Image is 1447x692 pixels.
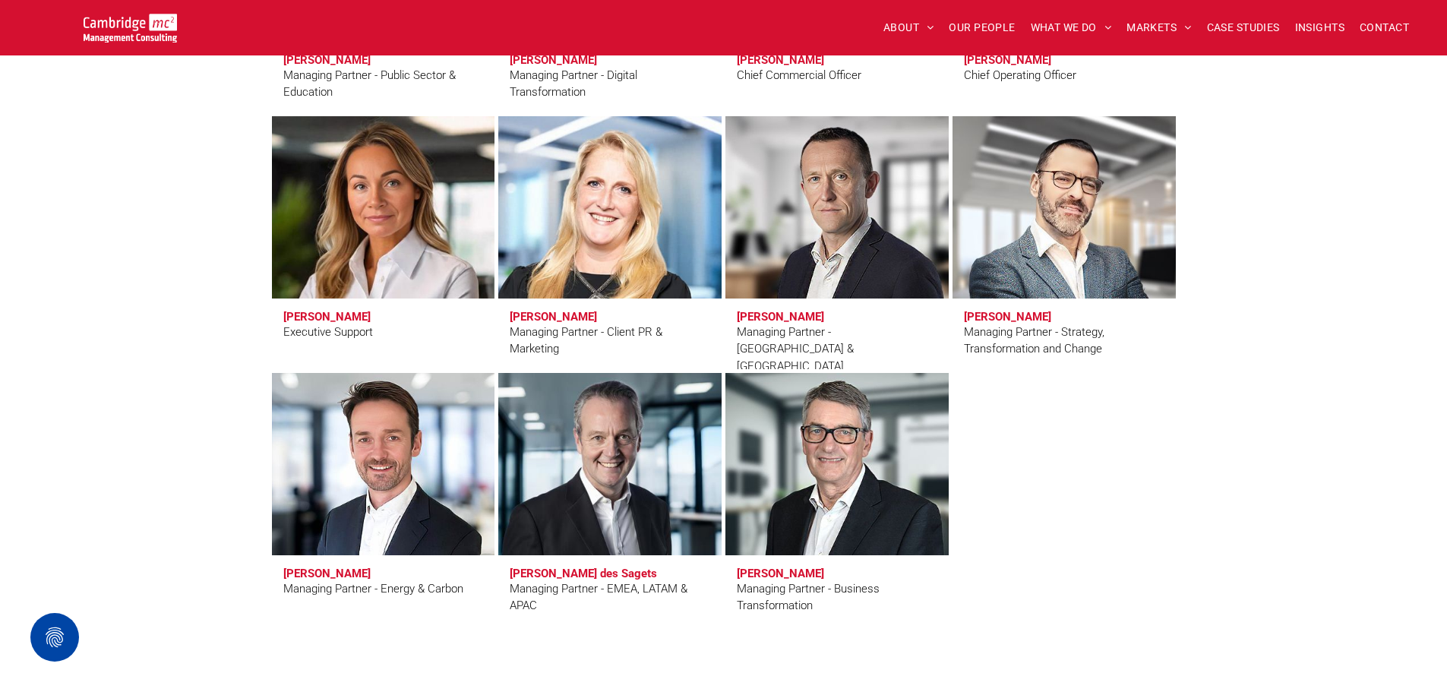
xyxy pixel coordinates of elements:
[283,567,371,580] h3: [PERSON_NAME]
[737,310,824,324] h3: [PERSON_NAME]
[283,310,371,324] h3: [PERSON_NAME]
[272,116,495,299] a: Kate Hancock | Executive Support | Cambridge Management Consulting
[84,14,177,43] img: Go to Homepage
[964,53,1051,67] h3: [PERSON_NAME]
[510,310,597,324] h3: [PERSON_NAME]
[876,16,942,39] a: ABOUT
[737,567,824,580] h3: [PERSON_NAME]
[964,310,1051,324] h3: [PERSON_NAME]
[283,53,371,67] h3: [PERSON_NAME]
[725,116,949,299] a: Jason Jennings | Managing Partner - UK & Ireland
[1119,16,1199,39] a: MARKETS
[84,16,177,32] a: Your Business Transformed | Cambridge Management Consulting
[737,67,861,84] div: Chief Commercial Officer
[1199,16,1287,39] a: CASE STUDIES
[1023,16,1120,39] a: WHAT WE DO
[725,373,949,555] a: Jeff Owen | Managing Partner - Business Transformation
[498,373,722,555] a: Charles Orsel Des Sagets | Managing Partner - EMEA
[510,580,710,615] div: Managing Partner - EMEA, LATAM & APAC
[272,373,495,555] a: Pete Nisbet | Managing Partner - Energy & Carbon
[283,67,484,101] div: Managing Partner - Public Sector & Education
[510,67,710,101] div: Managing Partner - Digital Transformation
[964,67,1076,84] div: Chief Operating Officer
[737,580,937,615] div: Managing Partner - Business Transformation
[737,53,824,67] h3: [PERSON_NAME]
[498,116,722,299] a: Faye Holland | Managing Partner - Client PR & Marketing
[941,16,1022,39] a: OUR PEOPLE
[283,580,463,598] div: Managing Partner - Energy & Carbon
[1352,16,1417,39] a: CONTACT
[510,53,597,67] h3: [PERSON_NAME]
[1287,16,1352,39] a: INSIGHTS
[510,567,657,580] h3: [PERSON_NAME] des Sagets
[510,324,710,358] div: Managing Partner - Client PR & Marketing
[737,324,937,375] div: Managing Partner - [GEOGRAPHIC_DATA] & [GEOGRAPHIC_DATA]
[953,116,1176,299] a: Mauro Mortali | Managing Partner - Strategy | Cambridge Management Consulting
[283,324,373,341] div: Executive Support
[964,324,1164,358] div: Managing Partner - Strategy, Transformation and Change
